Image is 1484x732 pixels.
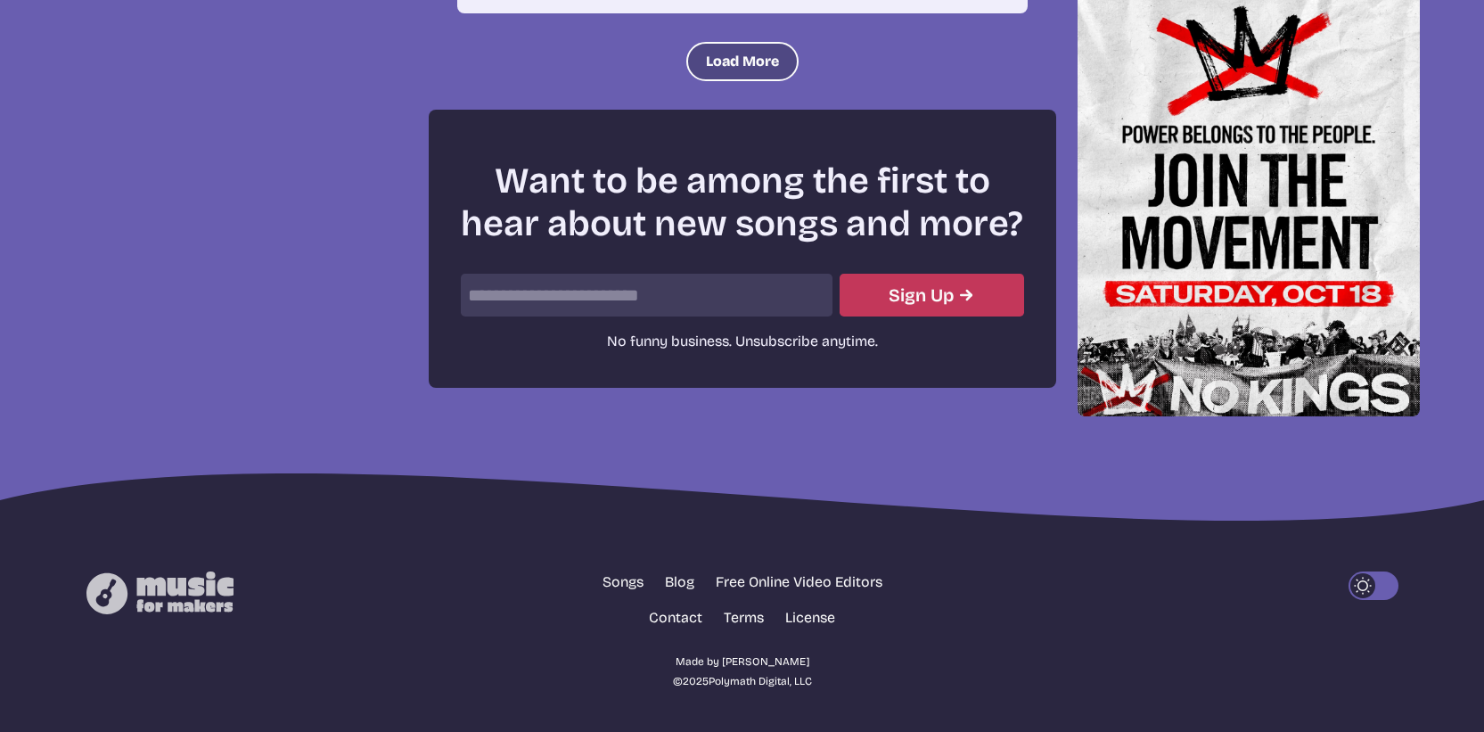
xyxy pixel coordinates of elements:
[603,572,644,593] a: Songs
[665,572,694,593] a: Blog
[649,607,702,629] a: Contact
[716,572,882,593] a: Free Online Video Editors
[676,654,809,670] a: Made by [PERSON_NAME]
[724,607,764,629] a: Terms
[673,675,812,687] span: © 2025 Polymath Digital, LLC
[86,572,234,614] img: Music for Makers logo
[607,333,878,350] span: No funny business. Unsubscribe anytime.
[686,42,799,81] button: Load More
[461,160,1024,245] h2: Want to be among the first to hear about new songs and more?
[785,607,835,629] a: License
[840,274,1024,317] button: Submit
